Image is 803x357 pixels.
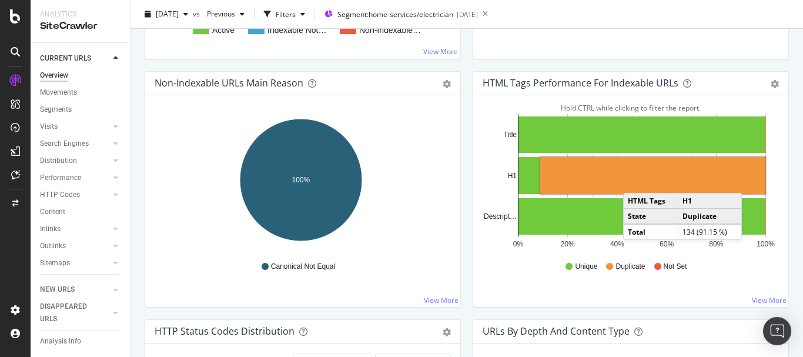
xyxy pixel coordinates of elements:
div: gear [443,328,451,336]
div: gear [443,80,451,88]
a: Movements [40,86,122,99]
text: 60% [660,240,674,248]
text: 80% [709,240,723,248]
div: Distribution [40,155,77,167]
div: Search Engines [40,138,89,150]
a: Performance [40,172,110,184]
td: 134 (91.15 %) [678,224,741,239]
text: Non-Indexable… [359,25,421,35]
td: State [624,209,678,225]
a: Visits [40,121,110,133]
span: Unique [575,262,597,272]
div: Outlinks [40,240,66,252]
span: Previous [202,9,235,19]
div: Performance [40,172,81,184]
div: NEW URLS [40,283,75,296]
a: Overview [40,69,122,82]
div: DISAPPEARED URLS [40,301,99,325]
div: Analytics [40,9,121,19]
td: Total [624,224,678,239]
svg: A chart. [155,114,447,251]
div: Visits [40,121,58,133]
a: View More [424,295,459,305]
a: View More [752,295,787,305]
text: 40% [610,240,624,248]
text: 0% [513,240,524,248]
div: Movements [40,86,77,99]
td: Duplicate [678,209,741,225]
span: 2025 Aug. 4th [156,9,179,19]
div: Analysis Info [40,335,81,348]
text: H1 [508,172,517,180]
span: Duplicate [615,262,645,272]
a: View More [423,46,458,56]
div: Url Explorer [40,279,76,292]
a: Url Explorer [40,279,122,292]
div: Filters [276,9,296,19]
span: vs [193,9,202,19]
div: HTTP Codes [40,189,80,201]
td: H1 [678,193,741,209]
a: Distribution [40,155,110,167]
text: Active [212,25,235,35]
a: Sitemaps [40,257,110,269]
a: DISAPPEARED URLS [40,301,110,325]
div: CURRENT URLS [40,52,91,65]
a: Segments [40,104,122,116]
span: Segment: home-services/electrician [337,9,453,19]
div: Segments [40,104,72,116]
text: 100% [292,176,310,184]
div: [DATE] [457,9,478,19]
button: Filters [259,5,310,24]
text: Title [504,131,517,139]
div: Inlinks [40,223,61,235]
div: Sitemaps [40,257,70,269]
div: Open Intercom Messenger [763,317,791,345]
text: Descript… [484,212,517,221]
div: URLs by Depth and Content Type [483,325,630,337]
text: Indexable Not… [267,25,326,35]
a: Content [40,206,122,218]
a: Outlinks [40,240,110,252]
div: gear [771,80,779,88]
div: SiteCrawler [40,19,121,33]
div: HTTP Status Codes Distribution [155,325,295,337]
div: Overview [40,69,68,82]
a: HTTP Codes [40,189,110,201]
svg: A chart. [483,114,775,251]
a: Analysis Info [40,335,122,348]
button: Segment:home-services/electrician[DATE] [320,5,478,24]
text: 100% [757,240,775,248]
button: [DATE] [140,5,193,24]
a: CURRENT URLS [40,52,110,65]
span: Not Set [664,262,687,272]
div: Content [40,206,65,218]
text: 20% [561,240,575,248]
a: NEW URLS [40,283,110,296]
div: HTML Tags Performance for Indexable URLs [483,77,678,89]
span: Canonical Not Equal [271,262,335,272]
a: Search Engines [40,138,110,150]
a: Inlinks [40,223,110,235]
div: Non-Indexable URLs Main Reason [155,77,303,89]
td: HTML Tags [624,193,678,209]
button: Previous [202,5,249,24]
